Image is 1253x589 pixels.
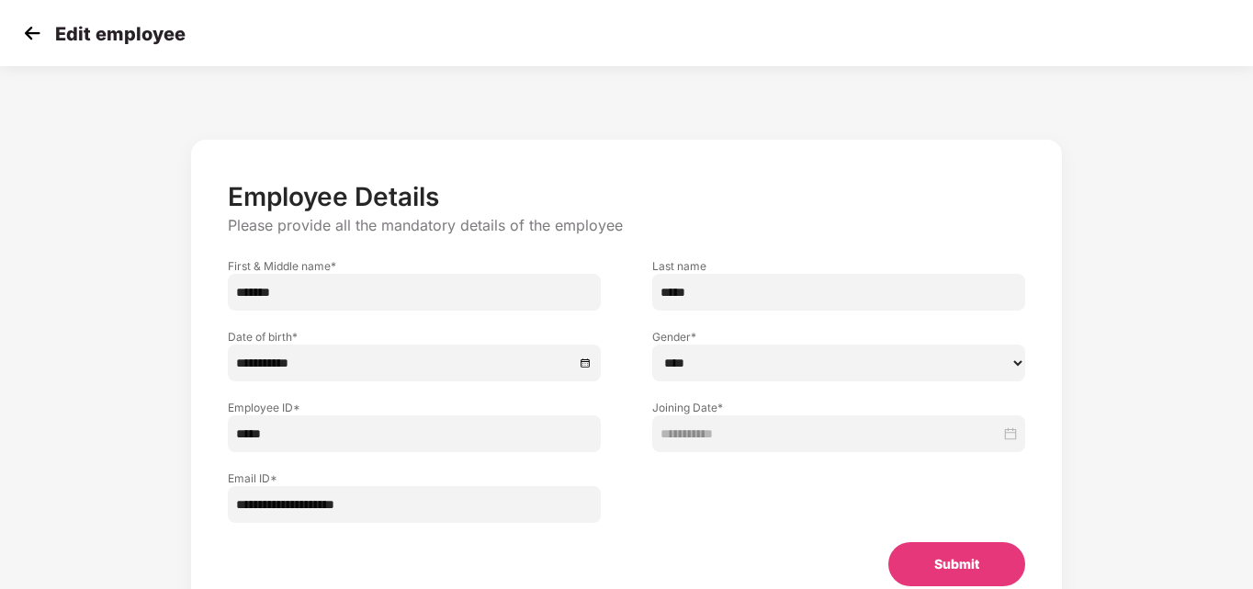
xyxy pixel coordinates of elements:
p: Employee Details [228,181,1024,212]
label: First & Middle name [228,258,601,274]
label: Email ID [228,470,601,486]
img: svg+xml;base64,PHN2ZyB4bWxucz0iaHR0cDovL3d3dy53My5vcmcvMjAwMC9zdmciIHdpZHRoPSIzMCIgaGVpZ2h0PSIzMC... [18,19,46,47]
label: Date of birth [228,329,601,345]
label: Last name [652,258,1025,274]
p: Please provide all the mandatory details of the employee [228,216,1024,235]
label: Employee ID [228,400,601,415]
p: Edit employee [55,23,186,45]
button: Submit [888,542,1025,586]
label: Joining Date [652,400,1025,415]
label: Gender [652,329,1025,345]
